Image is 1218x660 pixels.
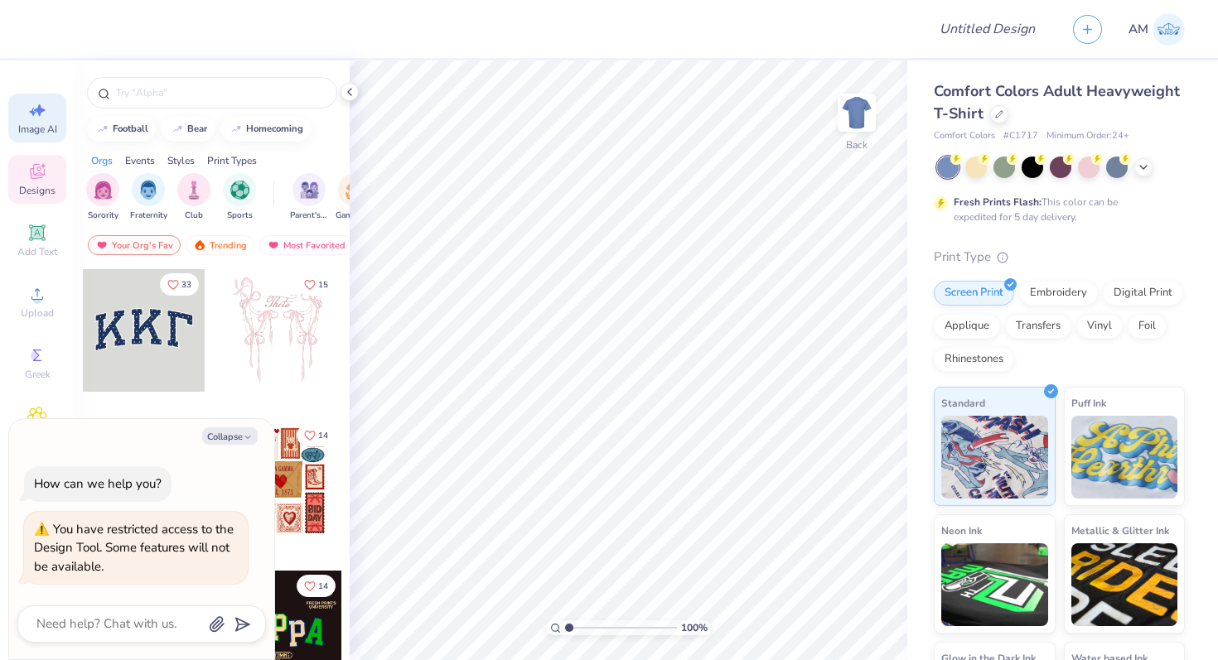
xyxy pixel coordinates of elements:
span: 14 [318,582,328,590]
img: Fraternity Image [139,181,157,200]
button: filter button [86,173,119,222]
strong: Fresh Prints Flash: [954,195,1042,209]
div: Embroidery [1019,281,1098,306]
div: This color can be expedited for 5 day delivery. [954,195,1158,224]
img: Sports Image [230,181,249,200]
img: Club Image [185,181,203,200]
img: Game Day Image [346,181,365,200]
button: filter button [130,173,167,222]
input: Untitled Design [926,12,1048,46]
button: bear [162,117,215,142]
div: Events [125,153,155,168]
button: homecoming [220,117,311,142]
img: Sorority Image [94,181,113,200]
img: Neon Ink [941,543,1048,626]
div: Most Favorited [259,235,353,255]
span: Fraternity [130,210,167,222]
img: most_fav.gif [95,239,109,251]
span: AM [1129,20,1148,39]
img: trending.gif [193,239,206,251]
div: filter for Sorority [86,173,119,222]
span: 100 % [681,620,708,635]
img: Back [840,96,873,129]
div: filter for Game Day [336,173,374,222]
button: Like [297,273,336,296]
button: filter button [336,173,374,222]
span: 14 [318,431,328,440]
img: Parent's Weekend Image [300,181,319,200]
div: filter for Club [177,173,210,222]
div: How can we help you? [34,475,162,492]
span: Upload [21,306,54,320]
button: Collapse [202,427,258,445]
div: Transfers [1005,314,1071,339]
div: homecoming [246,124,303,133]
span: Sports [227,210,253,222]
a: AM [1129,13,1185,46]
div: Rhinestones [934,347,1014,372]
div: Orgs [91,153,113,168]
button: filter button [223,173,256,222]
span: 33 [181,281,191,289]
div: filter for Parent's Weekend [290,173,328,222]
span: Parent's Weekend [290,210,328,222]
button: filter button [177,173,210,222]
div: bear [187,124,207,133]
button: football [87,117,156,142]
img: Metallic & Glitter Ink [1071,543,1178,626]
div: You have restricted access to the Design Tool. Some features will not be available. [34,521,234,575]
img: trend_line.gif [171,124,184,134]
span: Sorority [88,210,118,222]
img: trend_line.gif [96,124,109,134]
span: Greek [25,368,51,381]
span: Neon Ink [941,522,982,539]
span: Game Day [336,210,374,222]
button: filter button [290,173,328,222]
div: Your Org's Fav [88,235,181,255]
span: Puff Ink [1071,394,1106,412]
button: Like [297,424,336,446]
div: Applique [934,314,1000,339]
img: Puff Ink [1071,416,1178,499]
div: Trending [186,235,254,255]
div: filter for Fraternity [130,173,167,222]
img: most_fav.gif [267,239,280,251]
span: Designs [19,184,56,197]
span: Metallic & Glitter Ink [1071,522,1169,539]
div: Vinyl [1076,314,1123,339]
div: Print Types [207,153,257,168]
div: Styles [167,153,195,168]
span: Minimum Order: 24 + [1046,129,1129,143]
button: Like [160,273,199,296]
span: Standard [941,394,985,412]
div: football [113,124,148,133]
button: Like [297,575,336,597]
span: Comfort Colors [934,129,995,143]
span: Image AI [18,123,57,136]
span: # C1717 [1003,129,1038,143]
span: 15 [318,281,328,289]
span: Add Text [17,245,57,258]
img: Standard [941,416,1048,499]
span: Club [185,210,203,222]
div: filter for Sports [223,173,256,222]
span: Comfort Colors Adult Heavyweight T-Shirt [934,81,1180,123]
div: Digital Print [1103,281,1183,306]
div: Back [846,137,868,152]
div: Screen Print [934,281,1014,306]
img: Ashanna Mae Viceo [1153,13,1185,46]
div: Print Type [934,248,1185,267]
div: Foil [1128,314,1167,339]
img: trend_line.gif [230,124,243,134]
input: Try "Alpha" [114,84,326,101]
